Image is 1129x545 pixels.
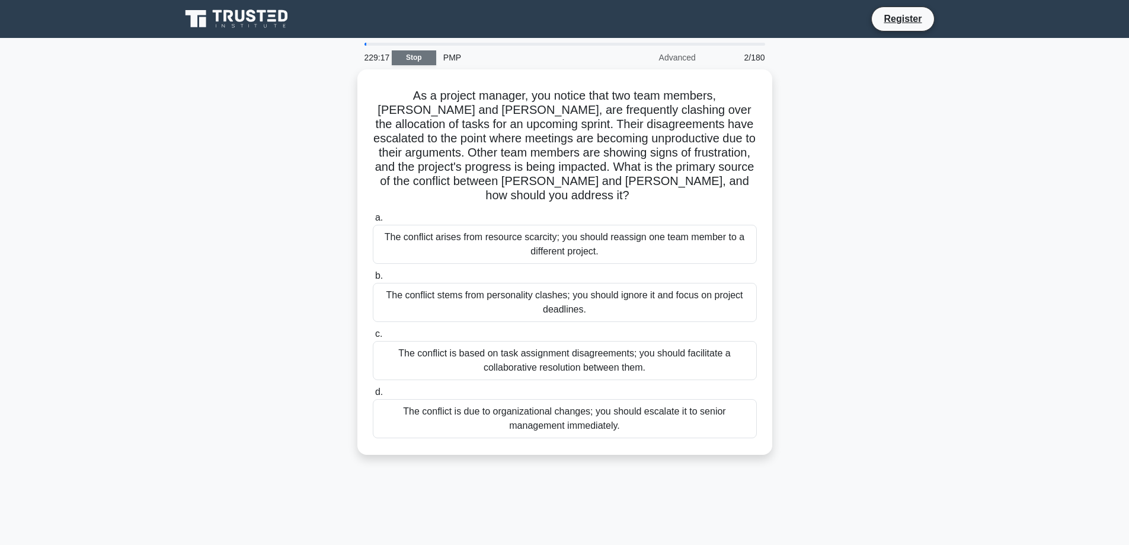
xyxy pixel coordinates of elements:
span: a. [375,212,383,222]
div: 2/180 [703,46,772,69]
span: b. [375,270,383,281]
div: PMP [436,46,599,69]
a: Register [877,11,929,26]
h5: As a project manager, you notice that two team members, [PERSON_NAME] and [PERSON_NAME], are freq... [372,88,758,203]
div: 229:17 [357,46,392,69]
div: Advanced [599,46,703,69]
div: The conflict stems from personality clashes; you should ignore it and focus on project deadlines. [373,283,757,322]
a: Stop [392,50,436,65]
div: The conflict arises from resource scarcity; you should reassign one team member to a different pr... [373,225,757,264]
div: The conflict is based on task assignment disagreements; you should facilitate a collaborative res... [373,341,757,380]
span: d. [375,387,383,397]
span: c. [375,329,382,339]
div: The conflict is due to organizational changes; you should escalate it to senior management immedi... [373,399,757,438]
